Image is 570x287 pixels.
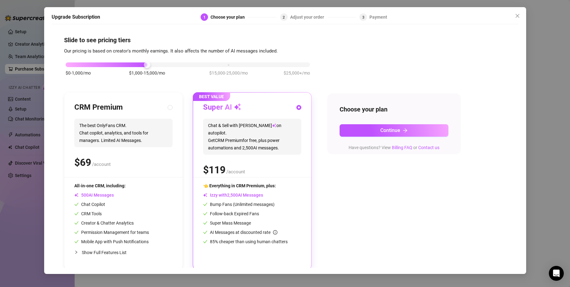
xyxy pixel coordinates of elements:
[203,211,259,216] span: Follow-back Expired Fans
[349,145,439,150] span: Have questions? View or
[74,250,78,254] span: collapsed
[203,230,207,235] span: check
[290,13,327,21] div: Adjust your order
[74,221,79,225] span: check
[392,145,412,150] a: Billing FAQ
[210,230,277,235] span: AI Messages at discounted rate
[211,13,248,21] div: Choose your plan
[515,13,520,18] span: close
[74,211,102,216] span: CRM Tools
[74,202,105,207] span: Chat Copilot
[226,169,245,175] span: /account
[203,202,207,207] span: check
[52,13,100,21] h5: Upgrade Subscription
[203,164,225,176] span: $
[512,13,522,18] span: Close
[340,105,448,114] h4: Choose your plan
[549,266,564,281] div: Open Intercom Messenger
[340,124,448,137] button: Continuearrow-right
[283,15,285,20] span: 2
[74,245,173,260] div: Show Full Features List
[418,145,439,150] a: Contact us
[203,15,205,20] span: 1
[74,202,79,207] span: check
[362,15,364,20] span: 3
[64,36,506,44] h4: Slide to see pricing tiers
[74,212,79,216] span: check
[74,183,126,188] span: All-in-one CRM, including:
[74,157,91,168] span: $
[369,13,387,21] div: Payment
[203,183,276,188] span: 👈 Everything in CRM Premium, plus:
[203,239,288,244] span: 85% cheaper than using human chatters
[74,119,173,147] span: The best OnlyFans CRM. Chat copilot, analytics, and tools for managers. Limited AI Messages.
[82,250,127,255] span: Show Full Features List
[66,70,91,76] span: $0-1,000/mo
[403,128,408,133] span: arrow-right
[512,11,522,21] button: Close
[203,193,263,198] span: Izzy with AI Messages
[203,221,251,225] span: Super Mass Message
[74,193,114,198] span: AI Messages
[193,92,230,101] span: BEST VALUE
[74,221,134,225] span: Creator & Chatter Analytics
[203,239,207,244] span: check
[74,102,123,112] h3: CRM Premium
[74,239,79,244] span: check
[64,48,278,54] span: Our pricing is based on creator's monthly earnings. It also affects the number of AI messages inc...
[92,162,111,167] span: /account
[273,230,277,235] span: info-circle
[203,212,207,216] span: check
[74,239,149,244] span: Mobile App with Push Notifications
[203,221,207,225] span: check
[203,102,241,112] h3: Super AI
[209,70,248,76] span: $15,000-25,000/mo
[380,127,400,133] span: Continue
[203,119,301,155] span: Chat & Sell with [PERSON_NAME] on autopilot. Get CRM Premium for free, plus power automations and...
[284,70,310,76] span: $25,000+/mo
[203,202,275,207] span: Bump Fans (Unlimited messages)
[74,230,79,235] span: check
[129,70,165,76] span: $1,000-15,000/mo
[74,230,149,235] span: Permission Management for teams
